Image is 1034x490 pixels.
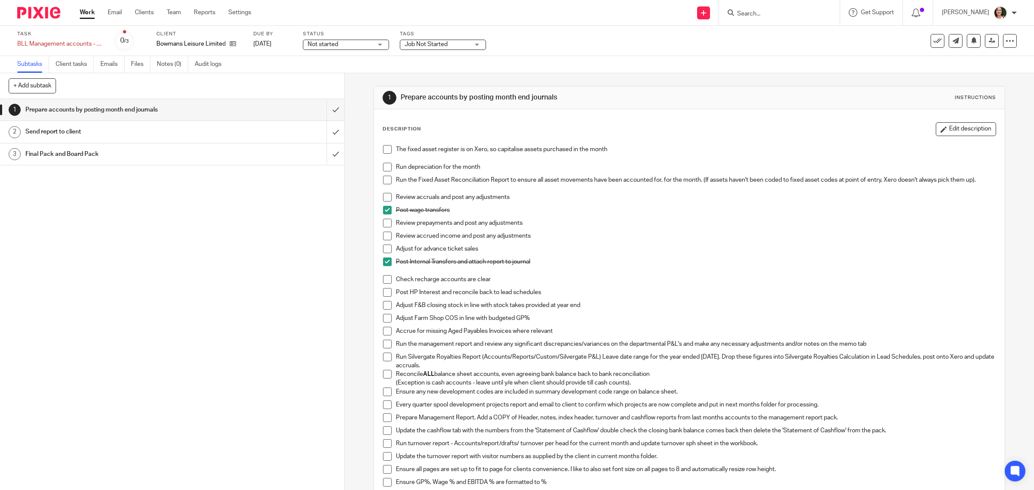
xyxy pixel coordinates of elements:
p: Ensure any new development codes are included in summary development code range on balance sheet. [396,388,996,396]
p: Bowmans Leisure Limited [156,40,225,48]
p: Update the cashflow tab with the numbers from the 'Statement of Cashflow' double check the closin... [396,426,996,435]
a: Audit logs [195,56,228,73]
h1: Prepare accounts by posting month end journals [401,93,707,102]
span: Get Support [861,9,894,16]
small: /3 [124,39,129,43]
a: Notes (0) [157,56,188,73]
label: Client [156,31,243,37]
p: Description [383,126,421,133]
button: Edit description [936,122,996,136]
span: Job Not Started [405,41,448,47]
p: Review accruals and post any adjustments [396,193,996,202]
p: Ensure all pages are set up to fit to page for clients convenience. I like to also set font size ... [396,465,996,474]
a: Work [80,8,95,17]
strong: ALL [423,371,434,377]
p: Run turnover report - Accounts/report/drafts/ turnover per head for the current month and update ... [396,439,996,448]
label: Tags [400,31,486,37]
h1: Prepare accounts by posting month end journals [25,103,221,116]
p: The fixed asset register is on Xero, so capitalise assets purchased in the month [396,145,996,154]
a: Email [108,8,122,17]
p: Reconcile balance sheet accounts, even agreeing bank balance back to bank reconciliation [396,370,996,378]
p: Run Silvergate Royalties Report (Accounts/Reports/Custom/Silvergate P&L) Leave date range for the... [396,353,996,370]
p: Run the Fixed Asset Reconciliation Report to ensure all asset movements have been accounted for, ... [396,176,996,184]
div: 2 [9,126,21,138]
p: Check recharge accounts are clear [396,275,996,284]
p: Review prepayments and post any adjustments [396,219,996,227]
div: 1 [383,91,396,105]
h1: Final Pack and Board Pack [25,148,221,161]
a: Client tasks [56,56,94,73]
p: Post Internal Transfers and attach report to journal [396,257,996,266]
div: Instructions [955,94,996,101]
p: Ensure GP%, Wage % and EBITDA % are formatted to % [396,478,996,487]
span: [DATE] [253,41,271,47]
img: me.jpg [994,6,1007,20]
p: [PERSON_NAME] [942,8,989,17]
h1: Send report to client [25,125,221,138]
button: + Add subtask [9,78,56,93]
p: Every quarter spool development projects report and email to client to confirm which projects are... [396,400,996,409]
a: Settings [228,8,251,17]
p: Prepare Management Report. Add a COPY of Header, notes, index header, turnover and cashflow repor... [396,413,996,422]
p: (Exception is cash accounts - leave until y/e when client should provide till cash counts). [396,378,996,387]
p: Run depreciation for the month [396,163,996,171]
a: Team [167,8,181,17]
p: Adjust for advance ticket sales [396,245,996,253]
p: Accrue for missing Aged Payables Invoices where relevant [396,327,996,335]
p: Update the turnover report with visitor numbers as supplied by the client in current months folder. [396,452,996,461]
a: Emails [100,56,125,73]
div: 3 [9,148,21,160]
div: BLL Management accounts - Monthly (Due 10th working day) [17,40,103,48]
label: Task [17,31,103,37]
input: Search [736,10,814,18]
div: 0 [120,36,129,46]
a: Clients [135,8,154,17]
a: Subtasks [17,56,49,73]
p: Adjust F&B closing stock in line with stock takes provided at year end [396,301,996,310]
label: Status [303,31,389,37]
span: Not started [308,41,338,47]
p: Review accrued income and post any adjustments [396,232,996,240]
label: Due by [253,31,292,37]
div: 1 [9,104,21,116]
a: Reports [194,8,215,17]
p: Run the management report and review any significant discrepancies/variances on the departmental ... [396,340,996,348]
p: Post HP Interest and reconcile back to lead schedules [396,288,996,297]
a: Files [131,56,150,73]
p: Post wage transfers [396,206,996,214]
p: Adjust Farm Shop COS in line with budgeted GP% [396,314,996,323]
img: Pixie [17,7,60,19]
